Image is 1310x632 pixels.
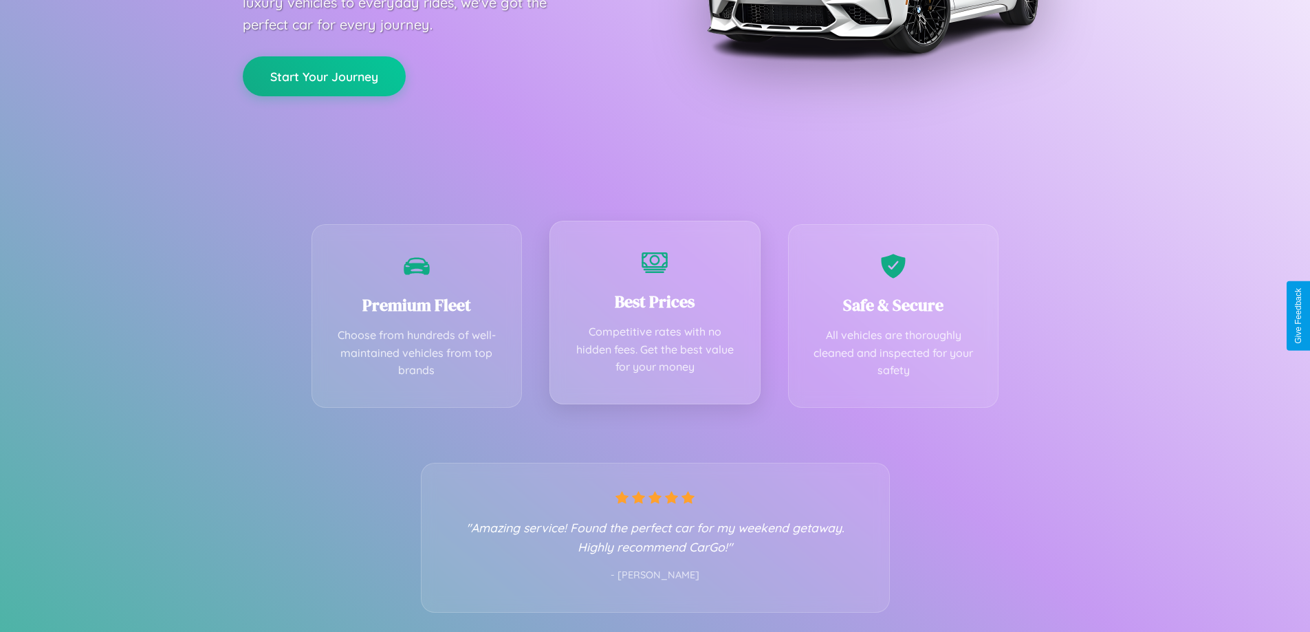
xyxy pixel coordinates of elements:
p: Choose from hundreds of well-maintained vehicles from top brands [333,327,501,380]
h3: Safe & Secure [809,294,978,316]
button: Start Your Journey [243,56,406,96]
p: Competitive rates with no hidden fees. Get the best value for your money [571,323,739,376]
p: "Amazing service! Found the perfect car for my weekend getaway. Highly recommend CarGo!" [449,518,862,556]
p: - [PERSON_NAME] [449,567,862,585]
p: All vehicles are thoroughly cleaned and inspected for your safety [809,327,978,380]
h3: Premium Fleet [333,294,501,316]
div: Give Feedback [1293,288,1303,344]
h3: Best Prices [571,290,739,313]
